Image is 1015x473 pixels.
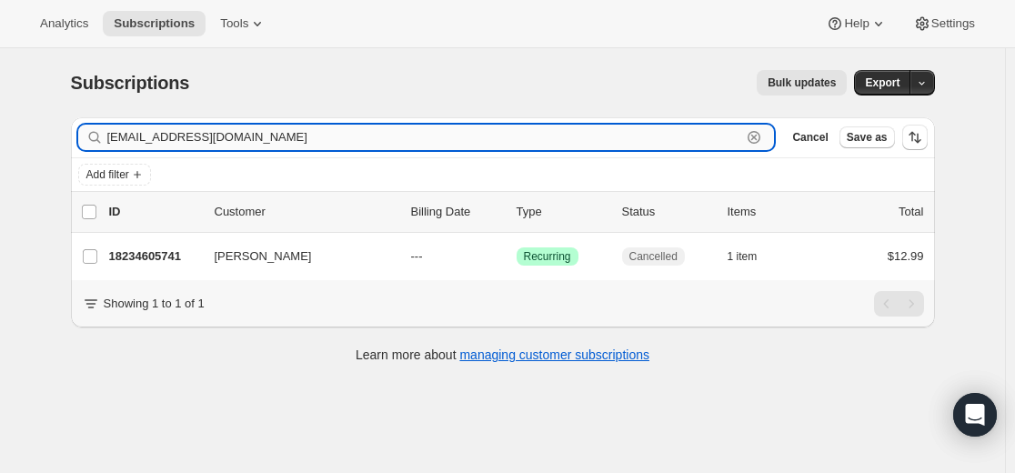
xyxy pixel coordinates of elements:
button: Settings [902,11,986,36]
div: Open Intercom Messenger [953,393,997,437]
p: 18234605741 [109,247,200,266]
span: Analytics [40,16,88,31]
span: --- [411,249,423,263]
button: Clear [745,128,763,146]
span: [PERSON_NAME] [215,247,312,266]
button: Analytics [29,11,99,36]
div: 18234605741[PERSON_NAME]---SuccessRecurringCancelled1 item$12.99 [109,244,924,269]
span: Bulk updates [768,75,836,90]
p: Showing 1 to 1 of 1 [104,295,205,313]
span: Cancel [792,130,828,145]
button: Tools [209,11,277,36]
p: Status [622,203,713,221]
div: IDCustomerBilling DateTypeStatusItemsTotal [109,203,924,221]
p: Total [899,203,923,221]
button: Save as [839,126,895,148]
span: Export [865,75,899,90]
span: Recurring [524,249,571,264]
button: Bulk updates [757,70,847,96]
div: Type [517,203,608,221]
p: Billing Date [411,203,502,221]
div: Items [728,203,819,221]
button: 1 item [728,244,778,269]
span: Save as [847,130,888,145]
span: Cancelled [629,249,678,264]
button: Help [815,11,898,36]
span: Tools [220,16,248,31]
p: ID [109,203,200,221]
span: $12.99 [888,249,924,263]
span: Help [844,16,869,31]
span: Settings [931,16,975,31]
nav: Pagination [874,291,924,317]
a: managing customer subscriptions [459,347,649,362]
span: 1 item [728,249,758,264]
button: Cancel [785,126,835,148]
span: Add filter [86,167,129,182]
p: Customer [215,203,397,221]
input: Filter subscribers [107,125,742,150]
button: Export [854,70,910,96]
span: Subscriptions [114,16,195,31]
button: Sort the results [902,125,928,150]
button: Subscriptions [103,11,206,36]
p: Learn more about [356,346,649,364]
button: [PERSON_NAME] [204,242,386,271]
button: Add filter [78,164,151,186]
span: Subscriptions [71,73,190,93]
